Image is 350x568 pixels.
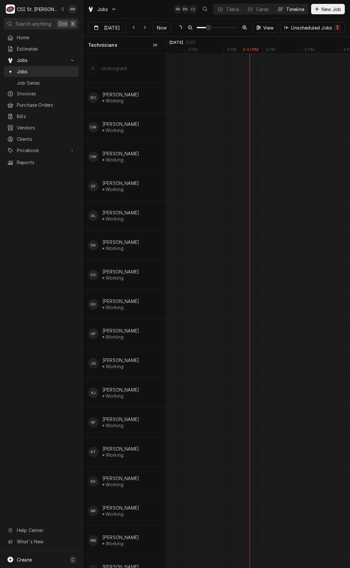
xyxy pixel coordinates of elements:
[88,506,99,516] div: MF
[17,527,75,534] span: Help Center
[256,6,269,13] div: Cards
[17,68,76,75] span: Jobs
[6,5,15,14] div: CSI St. Louis's Avatar
[88,240,99,250] div: Drew Koonce's Avatar
[4,78,79,88] a: Job Series
[17,90,76,97] span: Invoices
[17,102,76,108] span: Purchase Orders
[102,151,139,156] div: [PERSON_NAME]
[106,216,123,222] div: Working
[226,6,239,13] div: Table
[291,24,341,31] div: Unscheduled Jobs
[106,423,123,428] div: Working
[4,122,79,133] a: Vendors
[106,127,123,133] div: Working
[4,88,79,99] a: Invoices
[252,22,278,33] button: View
[4,66,79,77] a: Jobs
[68,5,77,14] div: AW
[102,505,139,511] div: [PERSON_NAME]
[102,476,139,481] div: [PERSON_NAME]
[184,47,201,54] div: 2 PM
[106,364,123,369] div: Working
[88,122,99,132] div: Chuck Wamboldt's Avatar
[102,210,139,215] div: [PERSON_NAME]
[88,299,99,309] div: Erick Hudgens's Avatar
[88,329,99,339] div: Herb Phillips's Avatar
[311,4,345,14] button: New Job
[106,482,123,487] div: Working
[17,113,76,120] span: Bills
[88,151,99,162] div: Courtney Wiliford's Avatar
[88,476,99,487] div: Kyle Smith's Avatar
[88,506,99,516] div: Matt Flores's Avatar
[4,111,79,122] a: Bills
[17,124,76,131] span: Vendors
[4,32,79,43] a: Home
[88,388,99,398] div: Kevin Jordan's Avatar
[88,299,99,309] div: EH
[88,417,99,428] div: KF
[16,20,51,27] span: Search anything
[17,147,66,154] span: Pricebook
[17,45,76,52] span: Estimates
[320,6,342,13] span: New Job
[88,181,99,191] div: David Ford's Avatar
[156,24,168,31] span: Now
[17,136,76,142] span: Clients
[4,134,79,144] a: Clients
[17,538,75,545] span: What's New
[4,157,79,168] a: Reports
[262,47,279,54] div: 4 PM
[97,6,108,13] span: Jobs
[262,24,275,31] span: View
[72,20,75,27] span: K
[88,358,99,369] div: Jeff George's Avatar
[223,47,240,54] div: 3 PM
[4,145,79,156] a: Go to Pricebook
[88,151,99,162] div: CW
[153,22,171,33] button: Now
[88,270,99,280] div: EG
[101,66,127,71] div: Unassigned
[88,211,99,221] div: David Lindsey's Avatar
[4,43,79,54] a: Estimates
[88,92,99,103] div: Brad Cope's Avatar
[102,269,139,274] div: [PERSON_NAME]
[280,22,345,33] button: Unscheduled Jobs3
[88,181,99,191] div: DF
[6,5,15,14] div: C
[181,5,190,14] div: BW
[88,92,99,103] div: BC
[102,535,139,540] div: [PERSON_NAME]
[4,525,79,536] a: Go to Help Center
[102,357,139,363] div: [PERSON_NAME]
[88,417,99,428] div: Kevin Floyd's Avatar
[4,536,79,547] a: Go to What's New
[17,57,66,64] span: Jobs
[88,240,99,250] div: DK
[106,393,123,399] div: Working
[106,452,123,458] div: Working
[102,121,139,127] div: [PERSON_NAME]
[88,388,99,398] div: KJ
[106,246,123,251] div: Working
[4,18,79,30] button: Search anythingCtrlK
[17,79,76,86] span: Job Series
[88,447,99,457] div: KT
[301,47,318,54] div: 5 PM
[71,556,75,563] span: C
[88,211,99,221] div: DL
[17,159,76,166] span: Reports
[174,5,183,14] div: Alexandria Wilp's Avatar
[88,22,126,33] button: [DATE]
[286,6,304,13] div: Timeline
[181,5,190,14] div: Brad Wicks's Avatar
[106,275,123,281] div: Working
[188,5,197,14] div: + 2
[88,358,99,369] div: JG
[102,92,139,97] div: [PERSON_NAME]
[88,42,117,48] span: Technicians
[4,100,79,110] a: Purchase Orders
[85,4,119,15] a: Go to Jobs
